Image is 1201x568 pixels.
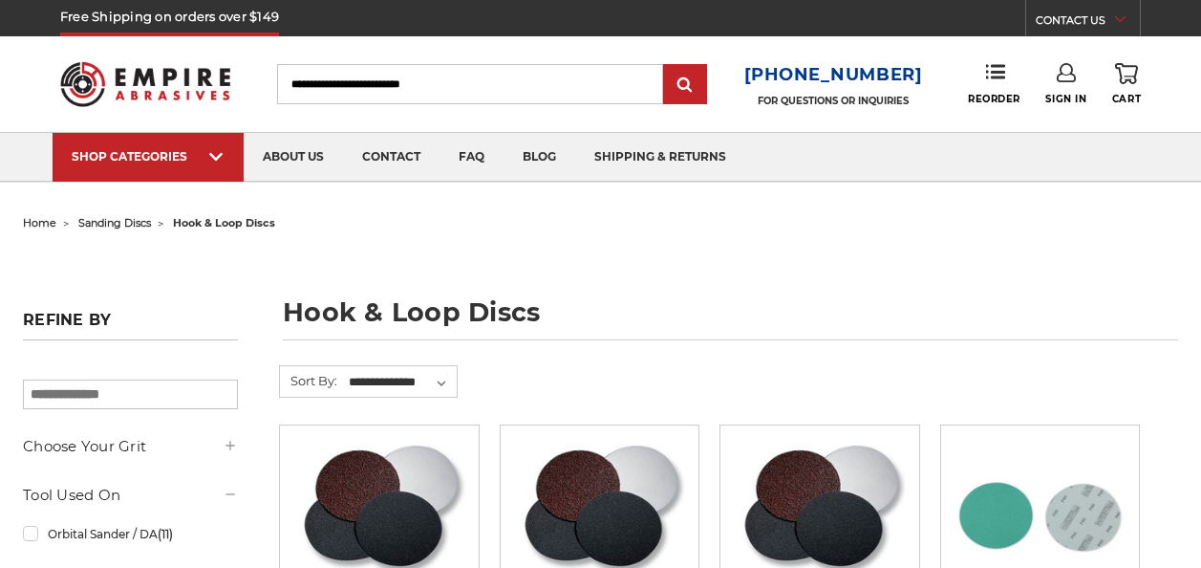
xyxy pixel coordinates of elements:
[158,527,173,541] span: (11)
[23,517,238,551] a: Orbital Sander / DA(11)
[1112,93,1141,105] span: Cart
[173,216,275,229] span: hook & loop discs
[968,63,1020,104] a: Reorder
[346,368,457,397] select: Sort By:
[23,216,56,229] a: home
[1036,10,1140,36] a: CONTACT US
[23,484,238,507] h5: Tool Used On
[504,133,575,182] a: blog
[280,366,337,395] label: Sort By:
[1112,63,1141,105] a: Cart
[343,133,440,182] a: contact
[968,93,1020,105] span: Reorder
[23,435,238,458] h5: Choose Your Grit
[283,299,1178,340] h1: hook & loop discs
[744,61,923,89] a: [PHONE_NUMBER]
[60,51,230,118] img: Empire Abrasives
[440,133,504,182] a: faq
[78,216,151,229] a: sanding discs
[244,133,343,182] a: about us
[575,133,745,182] a: shipping & returns
[72,149,225,164] div: SHOP CATEGORIES
[666,66,704,104] input: Submit
[1045,93,1086,105] span: Sign In
[744,95,923,107] p: FOR QUESTIONS OR INQUIRIES
[23,311,238,340] h5: Refine by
